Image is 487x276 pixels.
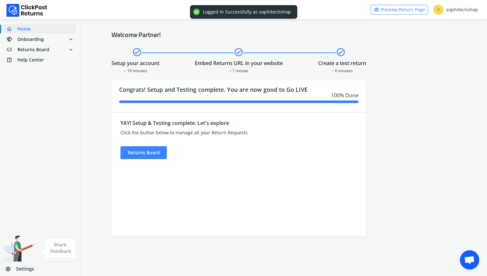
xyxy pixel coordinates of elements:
div: Create a test return [318,59,366,67]
span: check_circle [234,46,243,58]
span: help_center [6,55,17,64]
span: S [433,5,444,15]
span: settings [5,264,16,273]
div: 100 % Done [119,91,358,99]
div: sophitechshop [433,5,478,15]
div: ~ 1 minute [195,67,283,73]
span: Settings [16,266,34,272]
span: home [6,24,17,33]
div: Logged In Successfully as sophitechshop [203,9,291,15]
span: Help Center [17,57,44,63]
span: Home [17,26,31,32]
div: Setup your account [111,59,159,67]
a: help_centerHelp Center [4,55,76,64]
div: Click the button below to manage all your Return Requests [120,129,293,136]
div: ~ 10 minutes [111,67,159,73]
div: YAY! Setup & Testing complete. Let's explore [120,119,293,127]
a: Open de chat [460,250,479,270]
span: check_circle [132,46,142,58]
div: Congrats! Setup and Testing complete. You are now good to Go LIVE [111,80,366,112]
span: Returns Board [17,46,49,53]
div: Returns Board [120,146,167,159]
a: visibilityPreview Return Page [371,5,428,14]
span: low_priority [6,45,17,54]
span: handshake [6,35,17,44]
span: Onboarding [17,36,44,43]
span: check_circle [336,46,346,58]
a: homeHome [4,24,76,33]
span: expand_more [68,35,74,44]
div: Embed Returns URL in your website [195,59,283,67]
span: visibility [374,5,379,14]
img: share feedback [40,239,75,258]
span: expand_more [68,45,74,54]
h4: Welcome Partner! [111,31,456,39]
img: Logo [6,4,47,17]
div: ~ 6 minutes [318,67,366,73]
